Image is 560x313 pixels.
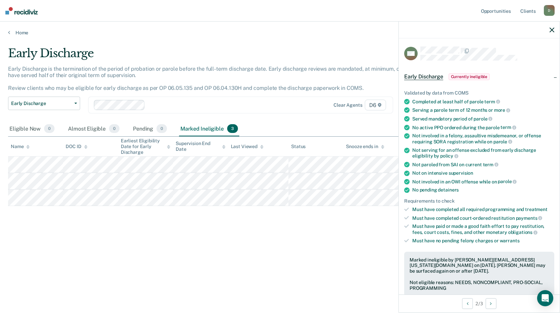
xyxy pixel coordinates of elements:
[537,290,553,306] div: Open Intercom Messenger
[498,179,517,184] span: parole
[11,101,72,106] span: Early Discharge
[346,144,384,149] div: Snooze ends in
[8,121,56,136] div: Eligible Now
[410,280,549,291] div: Not eligible reasons: NEEDS, NONCOMPLIANT, PRO-SOCIAL, PROGRAMMING
[525,207,548,212] span: treatment
[5,7,38,14] img: Recidiviz
[231,144,264,149] div: Last Viewed
[156,124,167,133] span: 0
[404,198,554,204] div: Requirements to check
[412,125,554,131] div: No active PPO ordered during the parole
[462,298,473,309] button: Previous Opportunity
[44,124,55,133] span: 0
[291,144,306,149] div: Status
[132,121,168,136] div: Pending
[412,116,554,122] div: Served mandatory period of
[412,147,554,159] div: Not serving for an offense excluded from early discharge eligibility by
[121,138,170,155] div: Earliest Eligibility Date for Early Discharge
[486,298,496,309] button: Next Opportunity
[449,170,473,176] span: supervision
[500,238,520,243] span: warrants
[8,30,552,36] a: Home
[493,139,512,144] span: parole
[399,66,560,88] div: Early DischargeCurrently ineligible
[66,144,87,149] div: DOC ID
[516,215,542,221] span: payments
[412,223,554,235] div: Must have paid or made a good faith effort to pay restitution, fees, court costs, fines, and othe...
[483,162,498,167] span: term
[449,73,490,80] span: Currently ineligible
[410,257,549,274] div: Marked ineligible by [PERSON_NAME][EMAIL_ADDRESS][US_STATE][DOMAIN_NAME] on [DATE]. [PERSON_NAME]...
[11,144,30,149] div: Name
[227,124,238,133] span: 3
[508,230,537,235] span: obligations
[412,207,554,212] div: Must have completed all required programming and
[412,99,554,105] div: Completed at least half of parole
[412,170,554,176] div: Not on intensive
[438,187,459,193] span: detainers
[365,100,386,110] span: D6
[412,133,554,144] div: Not involved in a felony, assaultive misdemeanor, or offense requiring SORA registration while on
[440,153,458,159] span: policy
[494,107,510,113] span: more
[179,121,239,136] div: Marked Ineligible
[412,179,554,185] div: Not involved in an OWI offense while on
[399,294,560,312] div: 2 / 3
[474,116,492,121] span: parole
[544,5,555,16] div: D
[404,73,443,80] span: Early Discharge
[484,99,500,104] span: term
[176,141,225,152] div: Supervision End Date
[67,121,121,136] div: Almost Eligible
[412,238,554,244] div: Must have no pending felony charges or
[412,215,554,221] div: Must have completed court-ordered restitution
[412,187,554,193] div: No pending
[404,90,554,96] div: Validated by data from COMS
[8,46,428,66] div: Early Discharge
[109,124,119,133] span: 0
[412,162,554,168] div: Not paroled from SAI on current
[334,102,362,108] div: Clear agents
[412,107,554,113] div: Serving a parole term of 12 months or
[8,66,426,92] p: Early Discharge is the termination of the period of probation or parole before the full-term disc...
[500,125,516,130] span: term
